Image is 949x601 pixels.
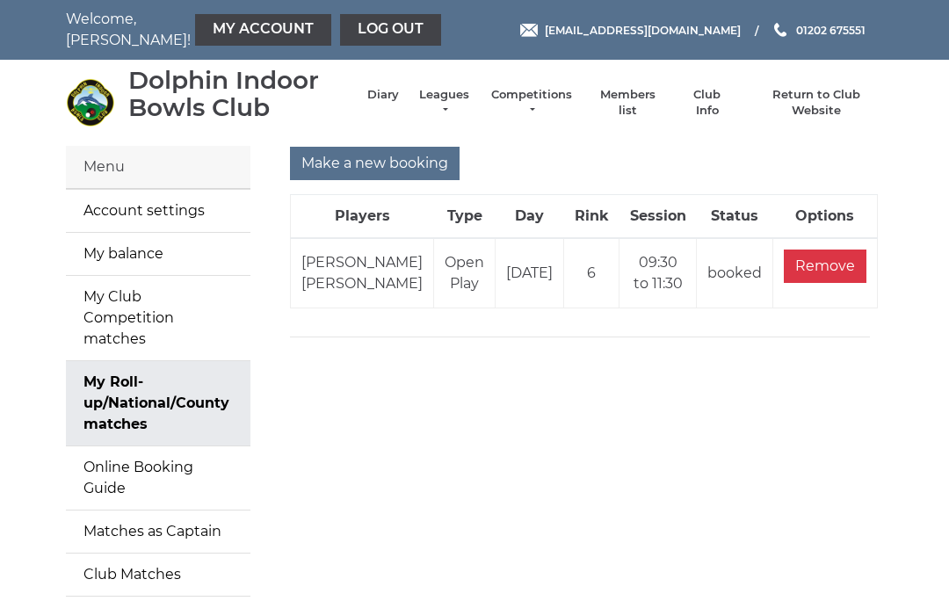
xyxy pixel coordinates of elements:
[619,194,697,238] th: Session
[564,194,619,238] th: Rink
[417,87,472,119] a: Leagues
[520,22,741,39] a: Email [EMAIL_ADDRESS][DOMAIN_NAME]
[66,510,250,553] a: Matches as Captain
[619,238,697,308] td: 09:30 to 11:30
[66,276,250,360] a: My Club Competition matches
[773,194,878,238] th: Options
[796,23,866,36] span: 01202 675551
[564,238,619,308] td: 6
[784,250,866,283] input: Remove
[496,194,564,238] th: Day
[66,554,250,596] a: Club Matches
[340,14,441,46] a: Log out
[697,238,773,308] td: booked
[66,233,250,275] a: My balance
[682,87,733,119] a: Club Info
[66,361,250,445] a: My Roll-up/National/County matches
[774,23,786,37] img: Phone us
[520,24,538,37] img: Email
[750,87,883,119] a: Return to Club Website
[290,147,460,180] input: Make a new booking
[772,22,866,39] a: Phone us 01202 675551
[66,9,391,51] nav: Welcome, [PERSON_NAME]!
[590,87,663,119] a: Members list
[545,23,741,36] span: [EMAIL_ADDRESS][DOMAIN_NAME]
[489,87,574,119] a: Competitions
[291,194,434,238] th: Players
[496,238,564,308] td: [DATE]
[66,190,250,232] a: Account settings
[128,67,350,121] div: Dolphin Indoor Bowls Club
[434,194,496,238] th: Type
[367,87,399,103] a: Diary
[195,14,331,46] a: My Account
[66,146,250,189] div: Menu
[66,446,250,510] a: Online Booking Guide
[434,238,496,308] td: Open Play
[291,238,434,308] td: [PERSON_NAME] [PERSON_NAME]
[66,78,114,127] img: Dolphin Indoor Bowls Club
[697,194,773,238] th: Status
